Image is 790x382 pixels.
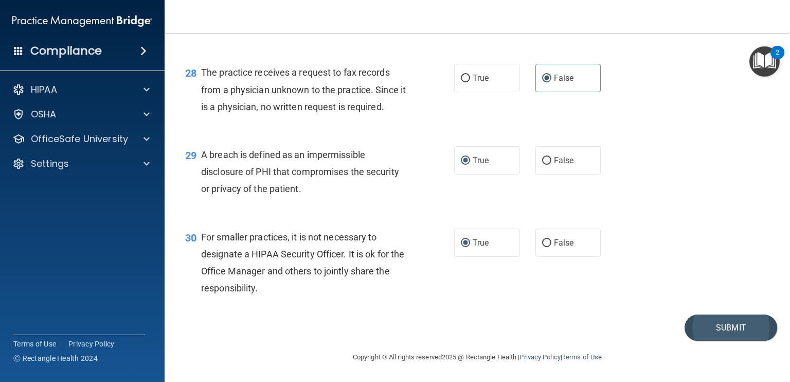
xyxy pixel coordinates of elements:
[542,239,551,247] input: False
[201,232,404,294] span: For smaller practices, it is not necessary to designate a HIPAA Security Officer. It is ok for th...
[12,83,150,96] a: HIPAA
[31,83,57,96] p: HIPAA
[13,339,56,349] a: Terms of Use
[68,339,115,349] a: Privacy Policy
[31,133,128,145] p: OfficeSafe University
[13,353,98,363] span: Ⓒ Rectangle Health 2024
[201,67,406,112] span: The practice receives a request to fax records from a physician unknown to the practice. Since it...
[519,353,560,361] a: Privacy Policy
[461,75,470,82] input: True
[12,108,150,120] a: OSHA
[30,44,102,58] h4: Compliance
[461,239,470,247] input: True
[290,341,665,374] div: Copyright © All rights reserved 2025 @ Rectangle Health | |
[185,67,196,79] span: 28
[685,315,777,341] button: Submit
[542,157,551,165] input: False
[562,353,602,361] a: Terms of Use
[461,157,470,165] input: True
[554,73,574,83] span: False
[554,155,574,165] span: False
[185,232,196,244] span: 30
[542,75,551,82] input: False
[12,158,150,170] a: Settings
[473,155,489,165] span: True
[473,73,489,83] span: True
[776,53,779,66] div: 2
[31,108,57,120] p: OSHA
[473,238,489,248] span: True
[554,238,574,248] span: False
[749,46,780,77] button: Open Resource Center, 2 new notifications
[12,11,152,31] img: PMB logo
[739,311,778,350] iframe: Drift Widget Chat Controller
[12,133,150,145] a: OfficeSafe University
[201,149,399,194] span: A breach is defined as an impermissible disclosure of PHI that compromises the security or privac...
[31,158,69,170] p: Settings
[185,149,196,162] span: 29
